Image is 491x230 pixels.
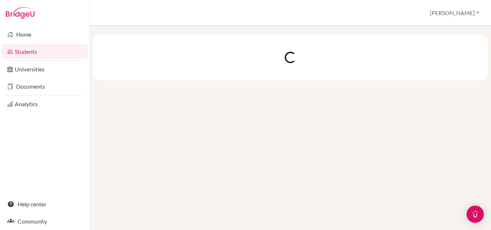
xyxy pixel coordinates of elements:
div: Open Intercom Messenger [467,206,484,223]
a: Home [1,27,88,42]
a: Community [1,214,88,229]
a: Documents [1,79,88,94]
img: Bridge-U [6,7,35,19]
a: Students [1,44,88,59]
a: Universities [1,62,88,76]
button: [PERSON_NAME] [427,6,482,20]
a: Help center [1,197,88,211]
a: Analytics [1,97,88,111]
